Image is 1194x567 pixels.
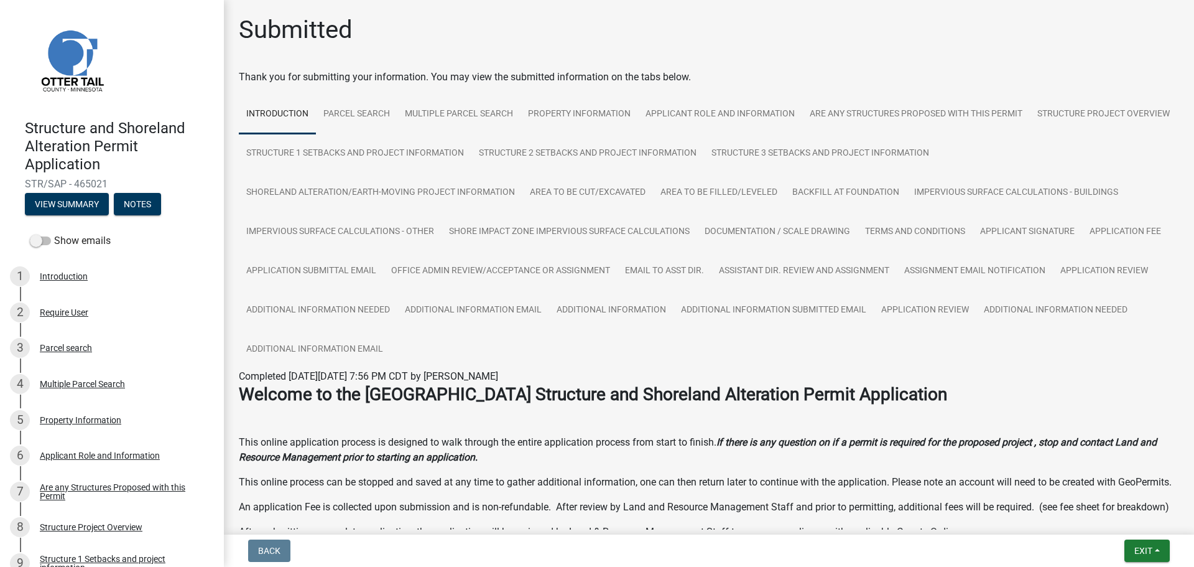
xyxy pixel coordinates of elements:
[10,338,30,358] div: 3
[239,525,1179,540] p: After submitting a complete application, the application will be reviewed by Land & Resource Mana...
[697,212,858,252] a: Documentation / Scale Drawing
[239,500,1179,515] p: An application Fee is collected upon submission and is non-refundable. After review by Land and R...
[25,13,118,106] img: Otter Tail County, Minnesota
[239,330,391,370] a: Additional Information Email
[653,173,785,213] a: Area to be Filled/Leveled
[1053,251,1155,291] a: Application Review
[239,291,397,330] a: Additional Information Needed
[239,95,316,134] a: Introduction
[25,200,109,210] wm-modal-confirm: Summary
[239,475,1179,490] p: This online process can be stopped and saved at any time to gather additional information, one ca...
[384,251,618,291] a: Office Admin Review/Acceptance or Assignment
[442,212,697,252] a: Shore Impact Zone Impervious Surface Calculations
[25,193,109,215] button: View Summary
[973,212,1082,252] a: Applicant Signature
[10,446,30,466] div: 6
[1082,212,1169,252] a: Application Fee
[40,483,204,500] div: Are any Structures Proposed with this Permit
[549,291,673,330] a: Additional Information
[10,410,30,430] div: 5
[239,251,384,291] a: Application Submittal Email
[10,517,30,537] div: 8
[239,436,1157,463] strong: If there is any question on if a permit is required for the proposed project , stop and contact L...
[40,344,92,352] div: Parcel search
[248,540,290,562] button: Back
[874,291,976,330] a: Application Review
[711,251,897,291] a: Assistant Dir. Review and Assignment
[25,178,199,190] span: STR/SAP - 465021
[239,173,522,213] a: Shoreland Alteration/Earth-Moving Project Information
[858,212,973,252] a: Terms and Conditions
[10,302,30,322] div: 2
[802,95,1030,134] a: Are any Structures Proposed with this Permit
[10,482,30,502] div: 7
[30,233,111,248] label: Show emails
[397,95,521,134] a: Multiple Parcel Search
[239,435,1179,465] p: This online application process is designed to walk through the entire application process from s...
[114,200,161,210] wm-modal-confirm: Notes
[704,134,937,174] a: Structure 3 Setbacks and project information
[1134,546,1152,556] span: Exit
[10,266,30,286] div: 1
[522,173,653,213] a: Area to be Cut/Excavated
[40,308,88,317] div: Require User
[907,173,1126,213] a: Impervious Surface Calculations - Buildings
[239,134,471,174] a: Structure 1 Setbacks and project information
[10,374,30,394] div: 4
[673,291,874,330] a: Additional Information Submitted Email
[897,251,1053,291] a: Assignment Email Notification
[40,272,88,281] div: Introduction
[1030,95,1177,134] a: Structure Project Overview
[40,380,125,388] div: Multiple Parcel Search
[40,416,121,424] div: Property Information
[397,291,549,330] a: Additional Information Email
[1124,540,1170,562] button: Exit
[471,134,704,174] a: Structure 2 Setbacks and project information
[40,523,142,532] div: Structure Project Overview
[521,95,638,134] a: Property Information
[239,70,1179,85] div: Thank you for submitting your information. You may view the submitted information on the tabs below.
[114,193,161,215] button: Notes
[316,95,397,134] a: Parcel search
[239,15,353,45] h1: Submitted
[785,173,907,213] a: Backfill at foundation
[239,384,947,405] strong: Welcome to the [GEOGRAPHIC_DATA] Structure and Shoreland Alteration Permit Application
[638,95,802,134] a: Applicant Role and Information
[618,251,711,291] a: Email to Asst Dir.
[239,370,498,382] span: Completed [DATE][DATE] 7:56 PM CDT by [PERSON_NAME]
[258,546,280,556] span: Back
[25,119,214,173] h4: Structure and Shoreland Alteration Permit Application
[976,291,1135,330] a: Additional Information Needed
[40,451,160,460] div: Applicant Role and Information
[239,212,442,252] a: Impervious Surface Calculations - Other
